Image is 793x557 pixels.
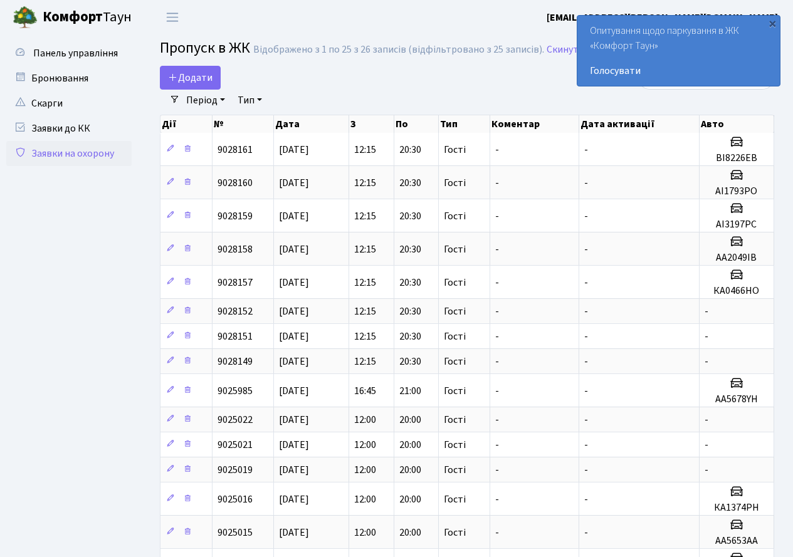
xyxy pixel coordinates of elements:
span: 20:30 [399,305,421,318]
span: [DATE] [279,526,309,539]
h5: АІ1793РО [705,185,769,197]
span: 12:00 [354,463,376,477]
th: Тип [439,115,490,133]
span: - [495,242,499,256]
span: - [584,242,588,256]
span: Гості [444,465,466,475]
span: 12:00 [354,526,376,539]
span: - [495,384,499,398]
div: × [766,17,779,29]
span: [DATE] [279,330,309,343]
span: - [495,276,499,289]
span: 12:15 [354,355,376,368]
img: logo.png [13,5,38,30]
div: Відображено з 1 по 25 з 26 записів (відфільтровано з 25 записів). [253,44,544,56]
span: - [495,438,499,452]
span: [DATE] [279,143,309,157]
span: 9025015 [218,526,253,539]
a: Панель управління [6,41,132,66]
span: - [584,384,588,398]
span: [DATE] [279,384,309,398]
span: - [584,413,588,427]
span: - [584,526,588,539]
span: 9028152 [218,305,253,318]
span: Гості [444,244,466,254]
th: По [394,115,439,133]
button: Переключити навігацію [157,7,188,28]
span: - [495,355,499,368]
span: Гості [444,178,466,188]
span: 12:15 [354,242,376,256]
span: Гості [444,306,466,316]
span: Таун [43,7,132,28]
span: Гості [444,145,466,155]
span: - [495,413,499,427]
span: [DATE] [279,305,309,318]
span: - [705,355,708,368]
h5: КА0466НО [705,285,769,297]
span: - [495,492,499,506]
span: [DATE] [279,463,309,477]
a: Заявки до КК [6,116,132,141]
span: 20:00 [399,526,421,539]
span: Додати [168,71,213,85]
span: 12:00 [354,413,376,427]
span: 21:00 [399,384,421,398]
span: 20:30 [399,176,421,190]
span: [DATE] [279,176,309,190]
span: - [705,463,708,477]
th: Дата активації [579,115,700,133]
th: З [349,115,394,133]
h5: АА5653АА [705,535,769,547]
span: 20:00 [399,413,421,427]
a: Заявки на охорону [6,141,132,166]
span: 9025021 [218,438,253,452]
span: - [584,143,588,157]
span: [DATE] [279,492,309,506]
span: 9028151 [218,330,253,343]
span: 12:15 [354,330,376,343]
span: 9025016 [218,492,253,506]
span: Гості [444,440,466,450]
a: [EMAIL_ADDRESS][PERSON_NAME][DOMAIN_NAME] [547,10,778,25]
span: [DATE] [279,276,309,289]
span: Гості [444,494,466,504]
span: - [584,176,588,190]
span: Гості [444,331,466,341]
span: - [584,463,588,477]
span: 20:00 [399,463,421,477]
span: - [705,438,708,452]
span: - [584,355,588,368]
span: 12:15 [354,176,376,190]
span: Гості [444,528,466,538]
span: Гості [444,415,466,425]
a: Скинути [547,44,584,56]
span: - [584,209,588,223]
span: [DATE] [279,438,309,452]
span: Пропуск в ЖК [160,37,250,59]
span: 9028160 [218,176,253,190]
span: 20:30 [399,355,421,368]
b: [EMAIL_ADDRESS][PERSON_NAME][DOMAIN_NAME] [547,11,778,24]
a: Бронювання [6,66,132,91]
span: - [495,176,499,190]
span: Гості [444,357,466,367]
span: - [705,305,708,318]
span: - [495,209,499,223]
span: - [495,463,499,477]
a: Період [181,90,230,111]
span: 9025019 [218,463,253,477]
span: [DATE] [279,242,309,256]
div: Опитування щодо паркування в ЖК «Комфорт Таун» [577,16,780,86]
span: [DATE] [279,355,309,368]
span: - [584,305,588,318]
h5: АА5678YH [705,393,769,405]
span: 12:15 [354,143,376,157]
span: - [705,413,708,427]
span: 20:30 [399,330,421,343]
span: 20:00 [399,492,421,506]
span: 12:15 [354,276,376,289]
span: - [584,276,588,289]
span: 20:30 [399,143,421,157]
span: - [495,330,499,343]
